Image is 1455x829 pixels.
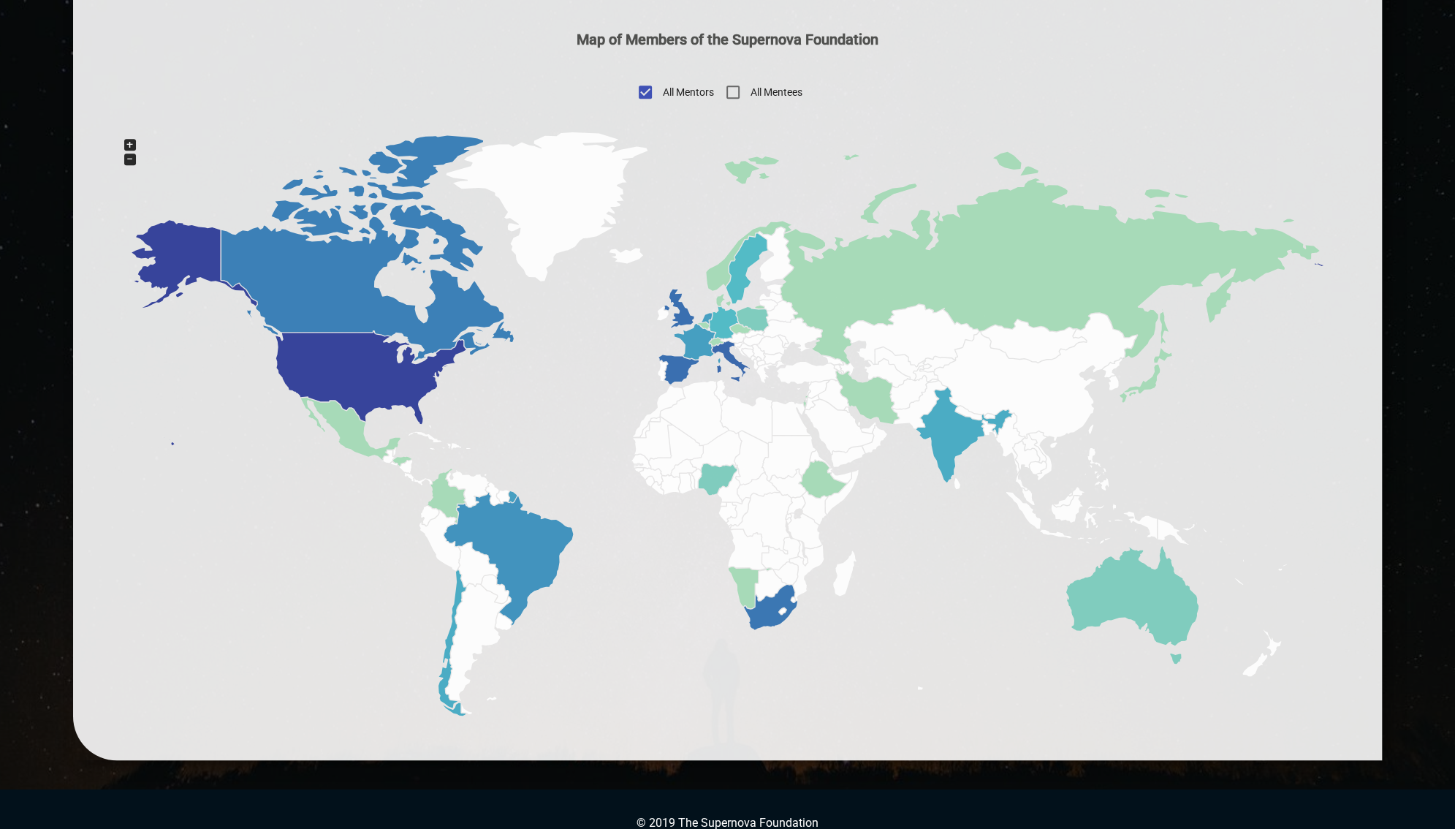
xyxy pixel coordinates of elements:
[124,139,136,151] div: +
[663,85,714,100] span: All Mentors
[124,154,136,165] div: −
[751,85,802,100] span: All Mentees
[117,31,1339,75] div: Map of Members of the Supernova Foundation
